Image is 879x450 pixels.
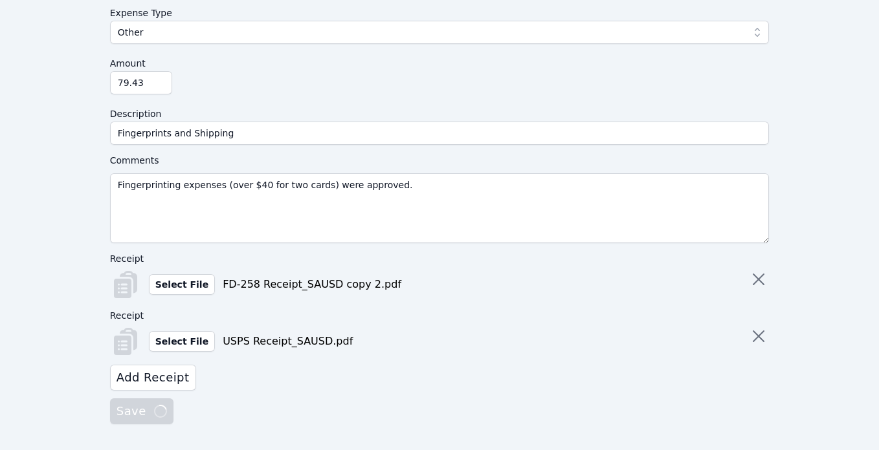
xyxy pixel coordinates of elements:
[110,251,401,266] label: Receipt
[110,102,770,122] label: Description
[149,274,215,295] label: Select File
[110,52,770,71] label: Amount
[117,402,167,420] span: Save
[110,21,770,44] button: Other
[110,308,353,323] label: Receipt
[110,173,770,243] textarea: Fingerprinting expenses (over $40 for two cards) were approved.
[117,369,190,387] span: Add Receipt
[149,331,215,352] label: Select File
[223,277,401,292] span: FD-258 Receipt_SAUSD copy 2.pdf
[118,25,144,40] span: Other
[110,1,770,21] label: Expense Type
[110,398,173,424] button: Save
[110,365,196,391] button: Add Receipt
[110,153,770,168] label: Comments
[223,334,353,349] span: USPS Receipt_SAUSD.pdf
